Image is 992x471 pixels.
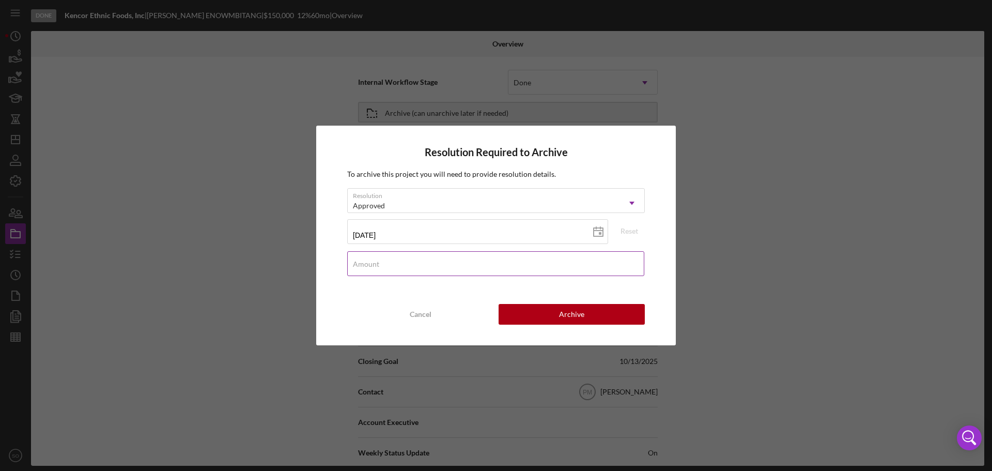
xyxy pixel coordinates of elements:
div: Approved [353,202,385,210]
div: Cancel [410,304,431,325]
h4: Resolution Required to Archive [347,146,645,158]
button: Archive [499,304,645,325]
p: To archive this project you will need to provide resolution details. [347,169,645,180]
button: Reset [614,223,645,239]
div: Archive [559,304,584,325]
div: Reset [621,223,638,239]
button: Cancel [347,304,493,325]
div: Open Intercom Messenger [957,426,982,450]
label: Amount [353,260,379,268]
